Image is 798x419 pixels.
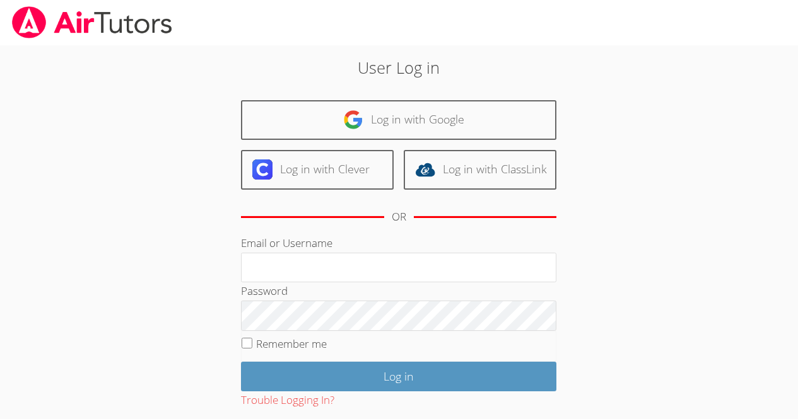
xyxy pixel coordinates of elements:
a: Log in with ClassLink [404,150,556,190]
label: Password [241,284,288,298]
img: airtutors_banner-c4298cdbf04f3fff15de1276eac7730deb9818008684d7c2e4769d2f7ddbe033.png [11,6,173,38]
h2: User Log in [184,55,614,79]
img: classlink-logo-d6bb404cc1216ec64c9a2012d9dc4662098be43eaf13dc465df04b49fa7ab582.svg [415,159,435,180]
a: Log in with Clever [241,150,394,190]
label: Email or Username [241,236,332,250]
div: OR [392,208,406,226]
input: Log in [241,362,556,391]
label: Remember me [256,336,327,351]
button: Trouble Logging In? [241,391,334,410]
a: Log in with Google [241,100,556,140]
img: clever-logo-6eab21bc6e7a338710f1a6ff85c0baf02591cd810cc4098c63d3a4b26e2feb20.svg [252,159,273,180]
img: google-logo-50288ca7cdecda66e5e0955fdab243c47b7ad437acaf1139b6f446037453330a.svg [343,110,363,130]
